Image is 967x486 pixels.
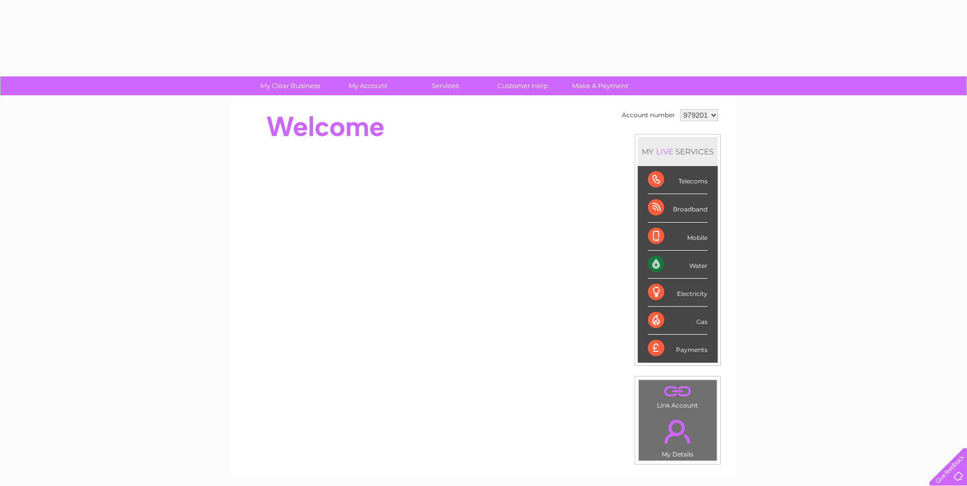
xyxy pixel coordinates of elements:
td: Link Account [638,380,717,412]
a: . [641,383,714,400]
a: . [641,414,714,449]
div: Mobile [648,223,708,251]
a: Customer Help [481,76,565,95]
div: Broadband [648,194,708,222]
div: Water [648,251,708,279]
div: Gas [648,307,708,335]
a: Make A Payment [558,76,642,95]
a: My Account [326,76,410,95]
a: Services [403,76,487,95]
div: Payments [648,335,708,362]
div: Electricity [648,279,708,307]
td: My Details [638,411,717,461]
div: LIVE [654,147,675,156]
div: Telecoms [648,166,708,194]
div: MY SERVICES [638,137,718,166]
a: My Clear Business [248,76,332,95]
td: Account number [619,106,677,124]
